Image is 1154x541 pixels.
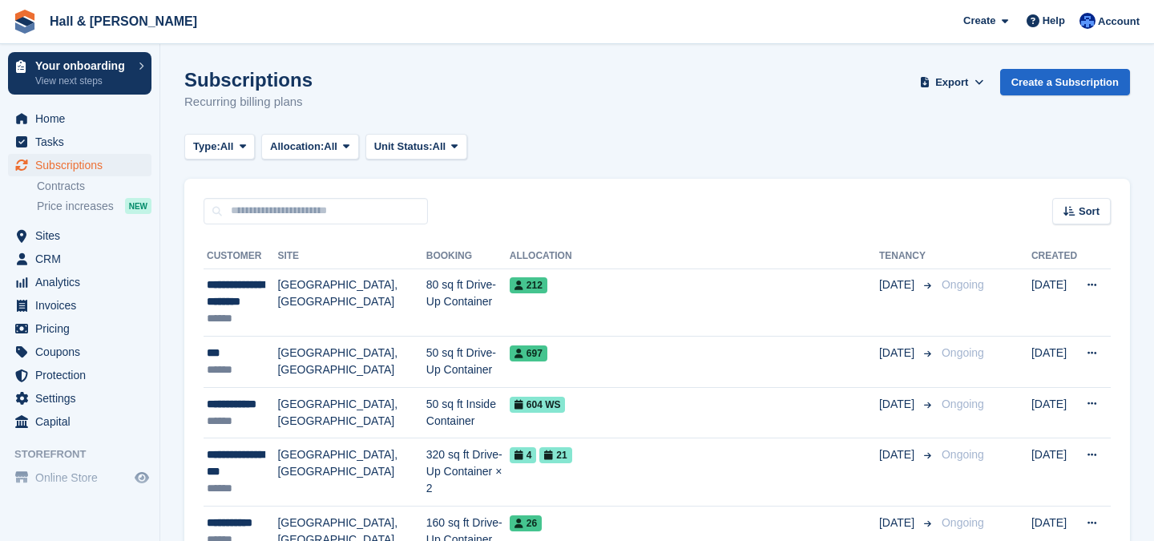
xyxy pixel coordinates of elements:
[917,69,987,95] button: Export
[125,198,151,214] div: NEW
[8,224,151,247] a: menu
[879,345,918,361] span: [DATE]
[433,139,446,155] span: All
[8,271,151,293] a: menu
[879,446,918,463] span: [DATE]
[35,271,131,293] span: Analytics
[35,107,131,130] span: Home
[942,346,984,359] span: Ongoing
[270,139,324,155] span: Allocation:
[426,268,510,337] td: 80 sq ft Drive-Up Container
[1079,204,1100,220] span: Sort
[35,341,131,363] span: Coupons
[510,244,879,269] th: Allocation
[35,74,131,88] p: View next steps
[1043,13,1065,29] span: Help
[261,134,359,160] button: Allocation: All
[1031,268,1077,337] td: [DATE]
[35,248,131,270] span: CRM
[1098,14,1140,30] span: Account
[8,410,151,433] a: menu
[963,13,995,29] span: Create
[426,387,510,438] td: 50 sq ft Inside Container
[184,134,255,160] button: Type: All
[324,139,337,155] span: All
[8,364,151,386] a: menu
[374,139,433,155] span: Unit Status:
[184,93,313,111] p: Recurring billing plans
[935,75,968,91] span: Export
[13,10,37,34] img: stora-icon-8386f47178a22dfd0bd8f6a31ec36ba5ce8667c1dd55bd0f319d3a0aa187defe.svg
[14,446,159,462] span: Storefront
[35,466,131,489] span: Online Store
[132,468,151,487] a: Preview store
[35,224,131,247] span: Sites
[277,387,426,438] td: [GEOGRAPHIC_DATA], [GEOGRAPHIC_DATA]
[8,52,151,95] a: Your onboarding View next steps
[193,139,220,155] span: Type:
[8,387,151,410] a: menu
[37,197,151,215] a: Price increases NEW
[277,438,426,507] td: [GEOGRAPHIC_DATA], [GEOGRAPHIC_DATA]
[426,438,510,507] td: 320 sq ft Drive-Up Container × 2
[8,107,151,130] a: menu
[942,278,984,291] span: Ongoing
[426,337,510,388] td: 50 sq ft Drive-Up Container
[37,179,151,194] a: Contracts
[1031,337,1077,388] td: [DATE]
[365,134,467,160] button: Unit Status: All
[184,69,313,91] h1: Subscriptions
[426,244,510,269] th: Booking
[1031,387,1077,438] td: [DATE]
[204,244,277,269] th: Customer
[942,398,984,410] span: Ongoing
[879,515,918,531] span: [DATE]
[510,277,547,293] span: 212
[35,317,131,340] span: Pricing
[1031,438,1077,507] td: [DATE]
[35,294,131,317] span: Invoices
[35,410,131,433] span: Capital
[510,515,542,531] span: 26
[510,447,537,463] span: 4
[8,317,151,340] a: menu
[1079,13,1095,29] img: Claire Banham
[510,345,547,361] span: 697
[8,466,151,489] a: menu
[539,447,571,463] span: 21
[1031,244,1077,269] th: Created
[8,294,151,317] a: menu
[942,516,984,529] span: Ongoing
[510,397,566,413] span: 604 WS
[942,448,984,461] span: Ongoing
[277,337,426,388] td: [GEOGRAPHIC_DATA], [GEOGRAPHIC_DATA]
[8,131,151,153] a: menu
[220,139,234,155] span: All
[8,248,151,270] a: menu
[35,387,131,410] span: Settings
[8,154,151,176] a: menu
[35,60,131,71] p: Your onboarding
[879,244,935,269] th: Tenancy
[8,341,151,363] a: menu
[879,277,918,293] span: [DATE]
[35,154,131,176] span: Subscriptions
[879,396,918,413] span: [DATE]
[35,131,131,153] span: Tasks
[35,364,131,386] span: Protection
[277,244,426,269] th: Site
[43,8,204,34] a: Hall & [PERSON_NAME]
[277,268,426,337] td: [GEOGRAPHIC_DATA], [GEOGRAPHIC_DATA]
[1000,69,1130,95] a: Create a Subscription
[37,199,114,214] span: Price increases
